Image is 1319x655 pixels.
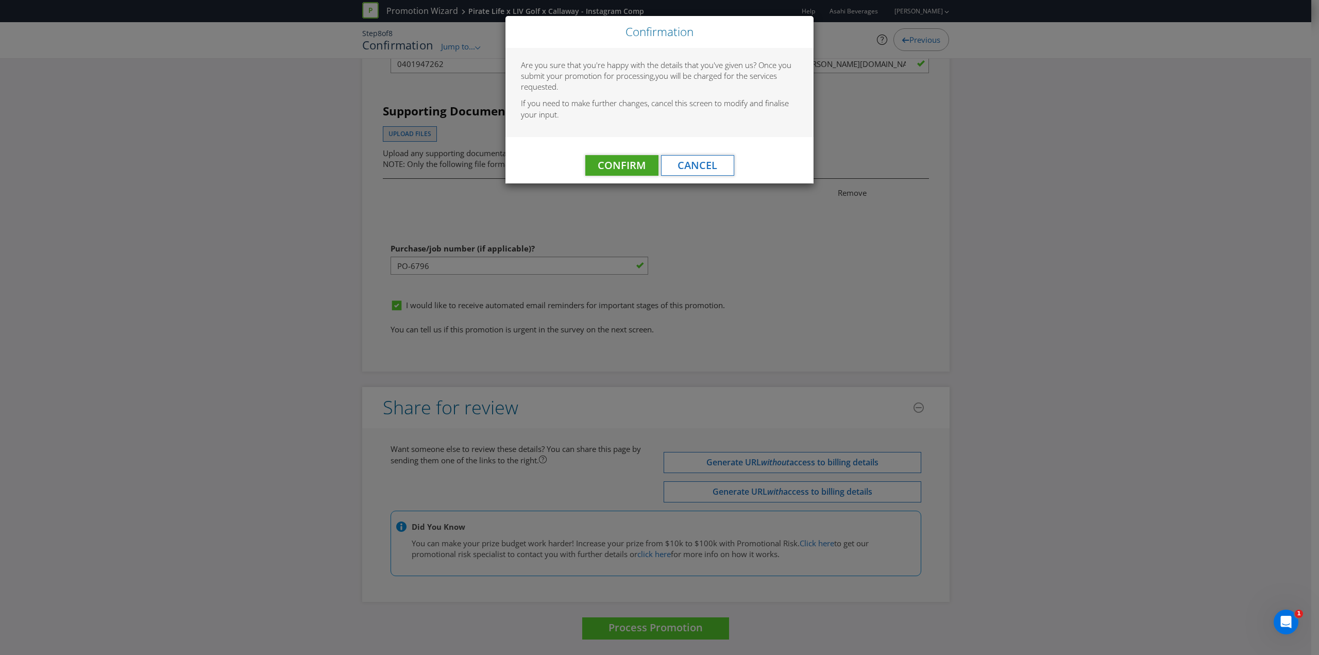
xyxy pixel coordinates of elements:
span: Cancel [678,158,717,172]
span: you will be charged for the services requested [521,71,777,92]
span: Confirmation [625,24,694,40]
button: Cancel [661,155,734,176]
span: 1 [1295,610,1303,618]
span: . [556,81,559,92]
p: If you need to make further changes, cancel this screen to modify and finalise your input. [521,98,798,120]
iframe: Intercom live chat [1274,610,1298,634]
button: Confirm [585,155,658,176]
span: Confirm [598,158,646,172]
span: Are you sure that you're happy with the details that you've given us? Once you submit your promot... [521,60,791,81]
div: Close [505,16,814,48]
